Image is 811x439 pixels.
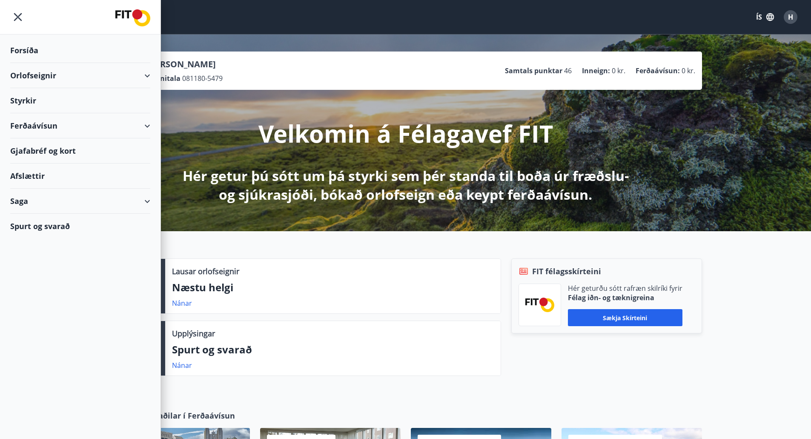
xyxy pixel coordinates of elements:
div: Saga [10,189,150,214]
div: Ferðaávísun [10,113,150,138]
p: [PERSON_NAME] [147,58,223,70]
p: Næstu helgi [172,280,494,295]
span: H [788,12,793,22]
p: Lausar orlofseignir [172,266,239,277]
button: Sækja skírteini [568,309,682,326]
div: Afslættir [10,164,150,189]
p: Ferðaávísun : [636,66,680,75]
span: 0 kr. [682,66,695,75]
span: 0 kr. [612,66,625,75]
div: Gjafabréf og kort [10,138,150,164]
span: 46 [564,66,572,75]
button: menu [10,9,26,25]
p: Velkomin á Félagavef FIT [258,117,553,149]
span: Samstarfsaðilar í Ferðaávísun [120,410,235,421]
div: Orlofseignir [10,63,150,88]
p: Samtals punktar [505,66,562,75]
p: Hér geturðu sótt rafræn skilríki fyrir [568,284,682,293]
div: Styrkir [10,88,150,113]
span: FIT félagsskírteini [532,266,601,277]
a: Nánar [172,361,192,370]
img: union_logo [115,9,150,26]
p: Inneign : [582,66,610,75]
div: Spurt og svarað [10,214,150,238]
img: FPQVkF9lTnNbbaRSFyT17YYeljoOGk5m51IhT0bO.png [525,298,554,312]
p: Hér getur þú sótt um þá styrki sem þér standa til boða úr fræðslu- og sjúkrasjóði, bókað orlofsei... [181,166,630,204]
a: Nánar [172,298,192,308]
p: Upplýsingar [172,328,215,339]
p: Kennitala [147,74,181,83]
span: 081180-5479 [182,74,223,83]
button: H [780,7,801,27]
p: Spurt og svarað [172,342,494,357]
button: ÍS [751,9,779,25]
div: Forsíða [10,38,150,63]
p: Félag iðn- og tæknigreina [568,293,682,302]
